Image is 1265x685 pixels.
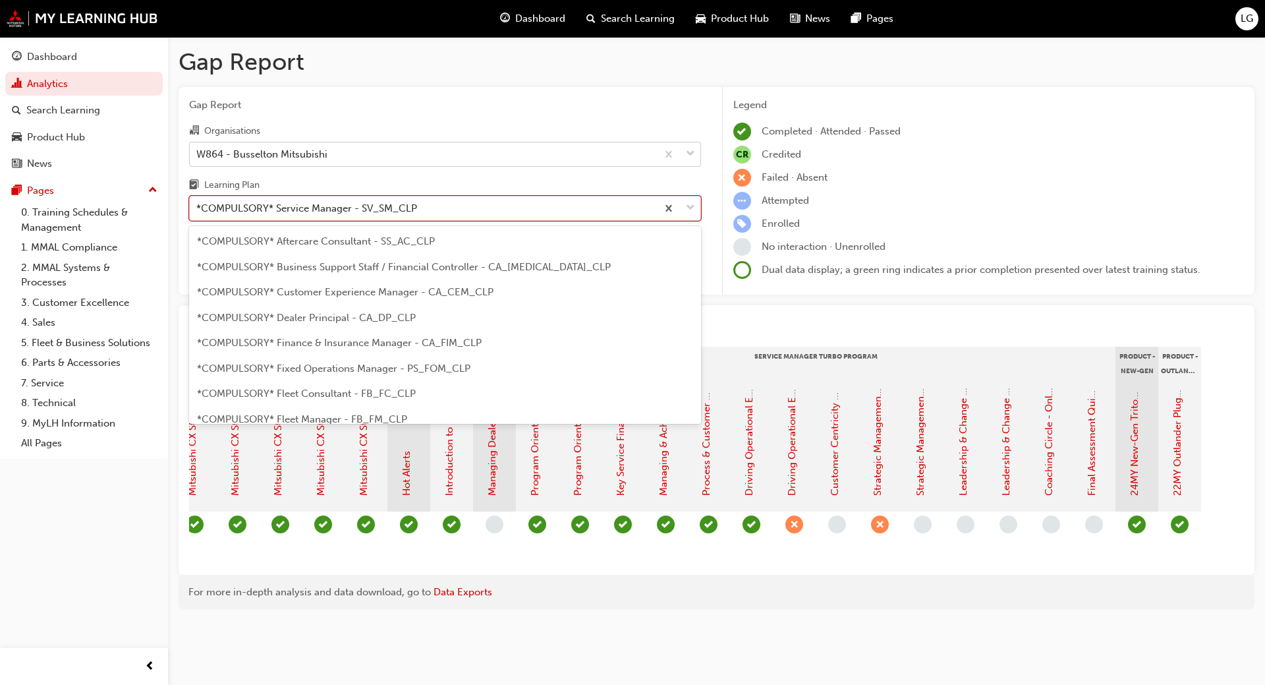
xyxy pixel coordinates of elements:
span: news-icon [790,11,800,27]
span: learningRecordVerb_FAIL-icon [733,169,751,187]
span: *COMPULSORY* Fixed Operations Manager - PS_FOM_CLP [197,363,470,374]
span: learningRecordVerb_PASS-icon [229,516,246,533]
span: No interaction · Unenrolled [762,241,885,253]
span: learningRecordVerb_PASS-icon [657,516,675,533]
span: learningRecordVerb_PASS-icon [443,516,461,533]
span: learningRecordVerb_ATTEND-icon [743,516,760,533]
span: learningRecordVerb_COMPLETE-icon [733,123,751,140]
span: learningRecordVerb_PASS-icon [571,516,589,533]
div: Service Manager Turbo Program [516,347,1115,380]
span: Gap Report [189,98,701,113]
span: down-icon [686,146,695,163]
span: learningRecordVerb_PASS-icon [186,516,204,533]
span: null-icon [733,146,751,164]
a: News [5,152,163,176]
span: search-icon [586,11,596,27]
span: *COMPULSORY* Fleet Manager - FB_FM_CLP [197,413,407,425]
a: search-iconSearch Learning [576,5,685,32]
div: Legend [733,98,1245,113]
a: Hot Alerts [401,451,412,496]
span: chart-icon [12,78,22,90]
span: learningRecordVerb_PASS-icon [357,516,375,533]
div: Product Hub [27,130,85,145]
div: Product - Outlander Plug-in Hybrid EV (Service) [1158,347,1201,380]
span: Attempted [762,194,809,206]
div: Search Learning [26,103,100,118]
span: learningRecordVerb_PASS-icon [400,516,418,533]
span: Credited [762,148,801,160]
span: learningRecordVerb_ABSENT-icon [871,516,889,533]
span: down-icon [686,200,695,217]
span: Dual data display; a green ring indicates a prior completion presented over latest training status. [762,264,1200,276]
button: Pages [5,179,163,203]
span: learningRecordVerb_NONE-icon [999,516,1017,533]
a: 1. MMAL Compliance [16,237,163,258]
span: learningplan-icon [189,180,199,192]
span: Dashboard [515,11,565,26]
span: learningRecordVerb_PASS-icon [1128,516,1146,533]
span: learningRecordVerb_NONE-icon [828,516,846,533]
div: Dashboard [27,49,77,65]
span: learningRecordVerb_PASS-icon [314,516,332,533]
span: Enrolled [762,218,800,229]
span: learningRecordVerb_PASS-icon [700,516,717,533]
a: Analytics [5,72,163,96]
h1: Gap Report [179,47,1254,76]
span: learningRecordVerb_NONE-icon [957,516,974,533]
a: 5. Fleet & Business Solutions [16,333,163,353]
div: Product - New-Gen Triton (Sales & Service) [1115,347,1158,380]
span: search-icon [12,105,21,117]
span: learningRecordVerb_ENROLL-icon [733,215,751,233]
span: pages-icon [851,11,861,27]
span: prev-icon [145,659,155,675]
span: *COMPULSORY* Fleet Consultant - FB_FC_CLP [197,388,416,400]
span: learningRecordVerb_NONE-icon [914,516,932,533]
a: 6. Parts & Accessories [16,353,163,373]
span: *COMPULSORY* Customer Experience Manager - CA_CEM_CLP [197,286,493,298]
a: 0. Training Schedules & Management [16,202,163,237]
span: *COMPULSORY* Aftercare Consultant - SS_AC_CLP [197,235,435,247]
a: Search Learning [5,98,163,123]
a: Dashboard [5,45,163,69]
a: 3. Customer Excellence [16,293,163,313]
span: LG [1241,11,1253,26]
span: *COMPULSORY* Business Support Staff / Financial Controller - CA_[MEDICAL_DATA]_CLP [197,261,611,273]
span: News [805,11,830,26]
span: Pages [866,11,893,26]
a: 4. Sales [16,313,163,333]
a: Data Exports [434,586,492,598]
button: DashboardAnalyticsSearch LearningProduct HubNews [5,42,163,179]
span: learningRecordVerb_PASS-icon [614,516,632,533]
span: car-icon [696,11,706,27]
span: car-icon [12,132,22,144]
span: *COMPULSORY* Finance & Insurance Manager - CA_FIM_CLP [197,337,482,349]
div: News [27,156,52,171]
span: learningRecordVerb_NONE-icon [1042,516,1060,533]
a: 2. MMAL Systems & Processes [16,258,163,293]
span: Search Learning [601,11,675,26]
a: Introduction to MiDealerAssist [443,358,455,496]
a: guage-iconDashboard [490,5,576,32]
a: 7. Service [16,373,163,394]
button: LG [1235,7,1258,30]
a: car-iconProduct Hub [685,5,779,32]
span: *COMPULSORY* Dealer Principal - CA_DP_CLP [197,312,416,324]
span: Failed · Absent [762,171,828,183]
span: learningRecordVerb_ATTEND-icon [528,516,546,533]
div: Learning Plan [204,179,260,192]
span: Product Hub [711,11,769,26]
span: up-icon [148,182,157,199]
span: learningRecordVerb_FAIL-icon [785,516,803,533]
img: mmal [7,10,158,27]
span: Completed · Attended · Passed [762,125,901,137]
div: For more in-depth analysis and data download, go to [188,585,1245,600]
a: pages-iconPages [841,5,904,32]
span: learningRecordVerb_NONE-icon [733,238,751,256]
div: Organisations [204,125,260,138]
span: organisation-icon [189,125,199,137]
span: news-icon [12,158,22,170]
a: 8. Technical [16,393,163,413]
span: learningRecordVerb_ATTEMPT-icon [733,192,751,210]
